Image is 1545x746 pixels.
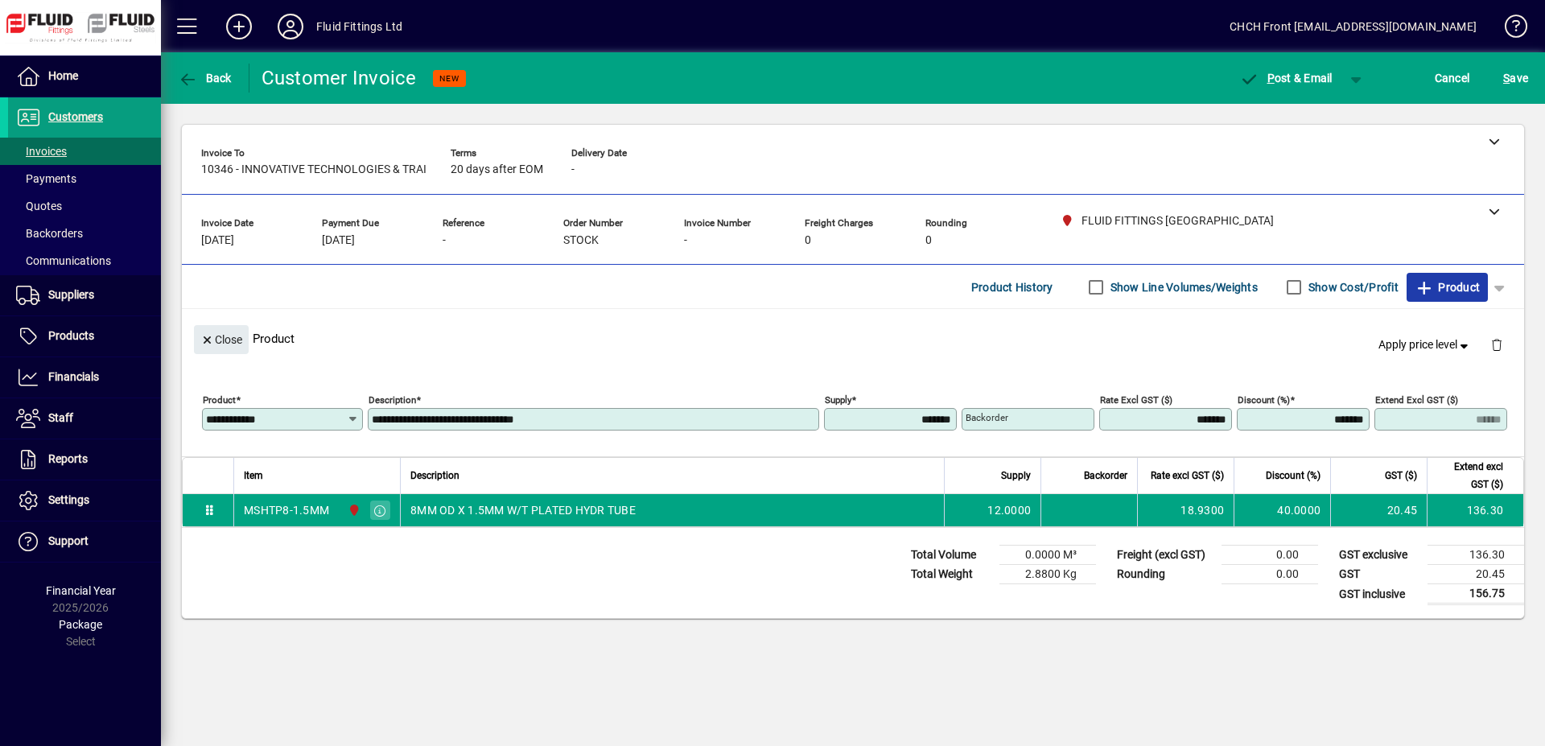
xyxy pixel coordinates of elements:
a: Products [8,316,161,357]
button: Back [174,64,236,93]
span: Support [48,534,89,547]
span: Financials [48,370,99,383]
span: S [1503,72,1510,84]
span: STOCK [563,234,599,247]
button: Save [1499,64,1532,93]
span: Cancel [1435,65,1470,91]
td: 136.30 [1428,546,1524,565]
span: Rate excl GST ($) [1151,467,1224,484]
mat-label: Discount (%) [1238,394,1290,406]
mat-label: Product [203,394,236,406]
span: Products [48,329,94,342]
td: 20.45 [1428,565,1524,584]
app-page-header-button: Back [161,64,249,93]
span: Communications [16,254,111,267]
span: 8MM OD X 1.5MM W/T PLATED HYDR TUBE [410,502,636,518]
span: Backorder [1084,467,1127,484]
span: Back [178,72,232,84]
div: Fluid Fittings Ltd [316,14,402,39]
td: 156.75 [1428,584,1524,604]
div: CHCH Front [EMAIL_ADDRESS][DOMAIN_NAME] [1230,14,1477,39]
button: Cancel [1431,64,1474,93]
span: Discount (%) [1266,467,1320,484]
a: Reports [8,439,161,480]
label: Show Cost/Profit [1305,279,1399,295]
button: Product History [965,273,1060,302]
span: P [1267,72,1275,84]
span: Package [59,618,102,631]
td: 0.0000 M³ [999,546,1096,565]
span: Item [244,467,263,484]
label: Show Line Volumes/Weights [1107,279,1258,295]
span: Payments [16,172,76,185]
button: Add [213,12,265,41]
td: Rounding [1109,565,1222,584]
a: Payments [8,165,161,192]
td: Total Volume [903,546,999,565]
span: Invoices [16,145,67,158]
td: Total Weight [903,565,999,584]
td: 0.00 [1222,546,1318,565]
span: Apply price level [1378,336,1472,353]
span: Close [200,327,242,353]
span: [DATE] [201,234,234,247]
span: Description [410,467,459,484]
mat-label: Supply [825,394,851,406]
span: Reports [48,452,88,465]
span: Quotes [16,200,62,212]
td: Freight (excl GST) [1109,546,1222,565]
button: Delete [1477,325,1516,364]
span: - [443,234,446,247]
a: Settings [8,480,161,521]
span: Supply [1001,467,1031,484]
a: Backorders [8,220,161,247]
span: FLUID FITTINGS CHRISTCHURCH [344,501,362,519]
span: 0 [925,234,932,247]
mat-label: Description [369,394,416,406]
a: Support [8,521,161,562]
span: Backorders [16,227,83,240]
div: Product [182,309,1524,368]
a: Communications [8,247,161,274]
span: ost & Email [1239,72,1333,84]
span: Product [1415,274,1480,300]
span: - [571,163,575,176]
span: Customers [48,110,103,123]
span: NEW [439,73,459,84]
app-page-header-button: Delete [1477,337,1516,352]
div: 18.9300 [1147,502,1224,518]
a: Invoices [8,138,161,165]
a: Home [8,56,161,97]
div: Customer Invoice [262,65,417,91]
td: 136.30 [1427,494,1523,526]
a: Quotes [8,192,161,220]
div: MSHTP8-1.5MM [244,502,329,518]
td: GST [1331,565,1428,584]
span: Financial Year [46,584,116,597]
td: 2.8800 Kg [999,565,1096,584]
td: 20.45 [1330,494,1427,526]
button: Post & Email [1231,64,1341,93]
span: 0 [805,234,811,247]
a: Knowledge Base [1493,3,1525,56]
a: Staff [8,398,161,439]
span: 20 days after EOM [451,163,543,176]
td: 0.00 [1222,565,1318,584]
span: Suppliers [48,288,94,301]
mat-label: Backorder [966,412,1008,423]
span: Staff [48,411,73,424]
button: Apply price level [1372,331,1478,360]
button: Profile [265,12,316,41]
span: GST ($) [1385,467,1417,484]
mat-label: Rate excl GST ($) [1100,394,1172,406]
span: ave [1503,65,1528,91]
a: Financials [8,357,161,398]
span: Settings [48,493,89,506]
span: Product History [971,274,1053,300]
button: Product [1407,273,1488,302]
td: 40.0000 [1234,494,1330,526]
span: - [684,234,687,247]
span: [DATE] [322,234,355,247]
td: GST inclusive [1331,584,1428,604]
td: GST exclusive [1331,546,1428,565]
